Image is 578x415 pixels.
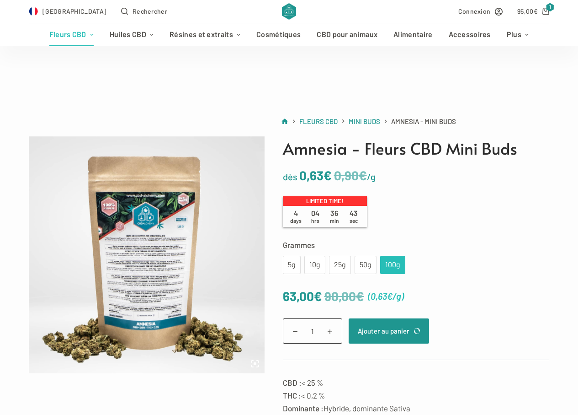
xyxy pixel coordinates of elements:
strong: Dominante : [283,404,323,413]
a: Plus [498,23,536,46]
span: /g [367,171,376,182]
a: Connexion [458,6,503,16]
a: Cosmétiques [249,23,309,46]
a: Panier d’achat [517,6,549,16]
bdi: 95,00 [517,7,538,15]
a: Fleurs CBD [299,116,338,127]
a: Accessoires [440,23,498,46]
span: 1 [546,3,554,11]
bdi: 63,00 [283,288,322,304]
div: 5g [288,259,295,271]
button: Ajouter au panier [349,318,429,344]
bdi: 0,63 [371,291,392,302]
a: CBD pour animaux [309,23,386,46]
span: Connexion [458,6,491,16]
div: 50g [360,259,371,271]
p: Limited time! [283,196,367,206]
span: dès [283,171,297,182]
span: 4 [286,209,306,224]
a: Select Country [29,6,106,16]
img: FR Flag [29,7,38,16]
strong: THC : [283,391,301,400]
a: Résines et extraits [162,23,249,46]
a: Alimentaire [386,23,440,46]
bdi: 0,63 [299,167,332,183]
span: days [290,217,302,224]
strong: CBD : [283,378,302,387]
span: [GEOGRAPHIC_DATA] [42,6,106,16]
span: € [359,167,367,183]
span: 36 [325,209,344,224]
span: ( ) [368,289,404,304]
span: € [534,7,538,15]
img: CBD Alchemy [282,3,296,20]
label: Grammes [283,238,549,251]
span: € [314,288,322,304]
h1: Amnesia - Fleurs CBD Mini Buds [283,136,549,161]
img: smallbuds-amnesia-doystick [29,136,265,373]
span: min [330,217,339,224]
span: sec [350,217,358,224]
input: Quantité de produits [283,318,342,344]
a: Mini Buds [349,116,380,127]
span: 43 [344,209,363,224]
span: Rechercher [133,6,167,16]
span: Fleurs CBD [299,117,338,125]
span: € [356,288,364,304]
div: 10g [310,259,320,271]
span: /g [392,291,401,302]
p: < 25 % < 0,2 % Hybride, dominante Sativa [283,376,549,415]
div: 100g [386,259,400,271]
span: hrs [311,217,319,224]
bdi: 0,90 [334,167,367,183]
span: Mini Buds [349,117,380,125]
span: Amnesia - Mini Buds [391,116,456,127]
span: € [387,291,392,302]
bdi: 90,00 [324,288,364,304]
a: Fleurs CBD [41,23,101,46]
span: 04 [306,209,325,224]
nav: Menu d’en-tête [41,23,536,46]
span: € [323,167,332,183]
button: Ouvrir le formulaire de recherche [121,6,167,16]
a: Huiles CBD [101,23,161,46]
div: 25g [334,259,345,271]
